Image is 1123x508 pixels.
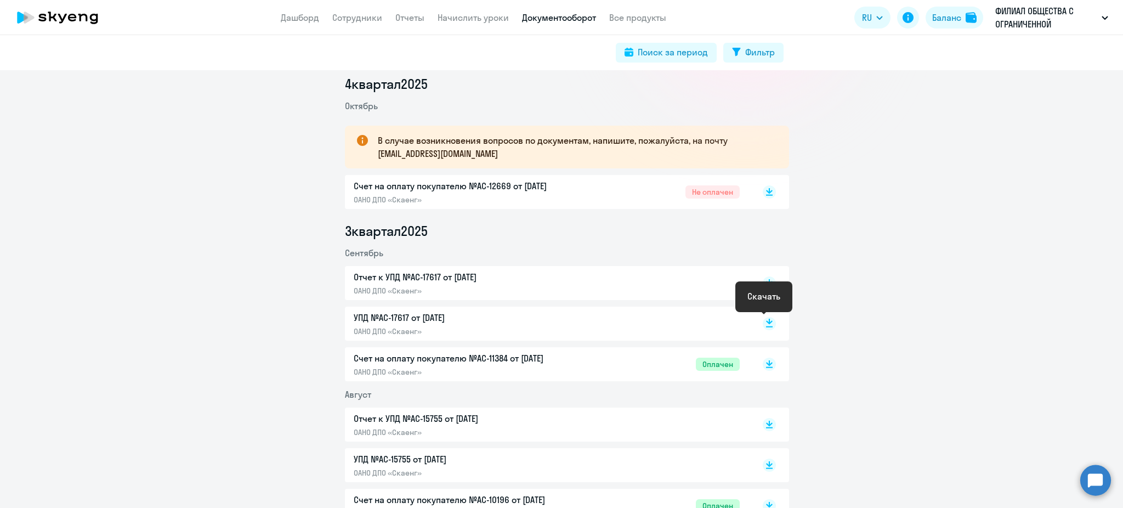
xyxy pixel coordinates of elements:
p: Отчет к УПД №AC-17617 от [DATE] [354,270,584,284]
img: balance [966,12,977,23]
p: ФИЛИАЛ ОБЩЕСТВА С ОГРАНИЧЕННОЙ ОТВЕТСТВЕННОСТЬЮ "ЗАВОД ТЕХНО" Г. [GEOGRAPHIC_DATA], #183778 [995,4,1097,31]
p: Счет на оплату покупателю №AC-11384 от [DATE] [354,352,584,365]
li: 4 квартал 2025 [345,75,789,93]
p: ОАНО ДПО «Скаенг» [354,286,584,296]
button: Поиск за период [616,43,717,63]
div: Поиск за период [638,46,708,59]
a: Счет на оплату покупателю №AC-11384 от [DATE]ОАНО ДПО «Скаенг»Оплачен [354,352,740,377]
a: Дашборд [281,12,319,23]
a: Сотрудники [332,12,382,23]
p: УПД №AC-15755 от [DATE] [354,453,584,466]
p: ОАНО ДПО «Скаенг» [354,326,584,336]
span: Не оплачен [685,185,740,199]
p: Счет на оплату покупателю №AC-10196 от [DATE] [354,493,584,506]
p: Счет на оплату покупателю №AC-12669 от [DATE] [354,179,584,193]
button: RU [854,7,891,29]
a: УПД №AC-15755 от [DATE]ОАНО ДПО «Скаенг» [354,453,740,478]
p: ОАНО ДПО «Скаенг» [354,195,584,205]
a: Документооборот [522,12,596,23]
p: ОАНО ДПО «Скаенг» [354,367,584,377]
span: Август [345,389,371,400]
a: Все продукты [609,12,666,23]
li: 3 квартал 2025 [345,222,789,240]
a: УПД №AC-17617 от [DATE]ОАНО ДПО «Скаенг» [354,311,740,336]
a: Отчет к УПД №AC-17617 от [DATE]ОАНО ДПО «Скаенг» [354,270,740,296]
span: RU [862,11,872,24]
div: Баланс [932,11,961,24]
a: Отчет к УПД №AC-15755 от [DATE]ОАНО ДПО «Скаенг» [354,412,740,437]
p: Отчет к УПД №AC-15755 от [DATE] [354,412,584,425]
a: Начислить уроки [438,12,509,23]
button: Балансbalance [926,7,983,29]
div: Фильтр [745,46,775,59]
span: Сентябрь [345,247,383,258]
p: ОАНО ДПО «Скаенг» [354,468,584,478]
span: Оплачен [696,358,740,371]
p: В случае возникновения вопросов по документам, напишите, пожалуйста, на почту [EMAIL_ADDRESS][DOM... [378,134,769,160]
a: Счет на оплату покупателю №AC-12669 от [DATE]ОАНО ДПО «Скаенг»Не оплачен [354,179,740,205]
a: Отчеты [395,12,424,23]
button: ФИЛИАЛ ОБЩЕСТВА С ОГРАНИЧЕННОЙ ОТВЕТСТВЕННОСТЬЮ "ЗАВОД ТЕХНО" Г. [GEOGRAPHIC_DATA], #183778 [990,4,1114,31]
button: Фильтр [723,43,784,63]
div: Скачать [747,290,780,303]
p: УПД №AC-17617 от [DATE] [354,311,584,324]
p: ОАНО ДПО «Скаенг» [354,427,584,437]
span: Октябрь [345,100,378,111]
